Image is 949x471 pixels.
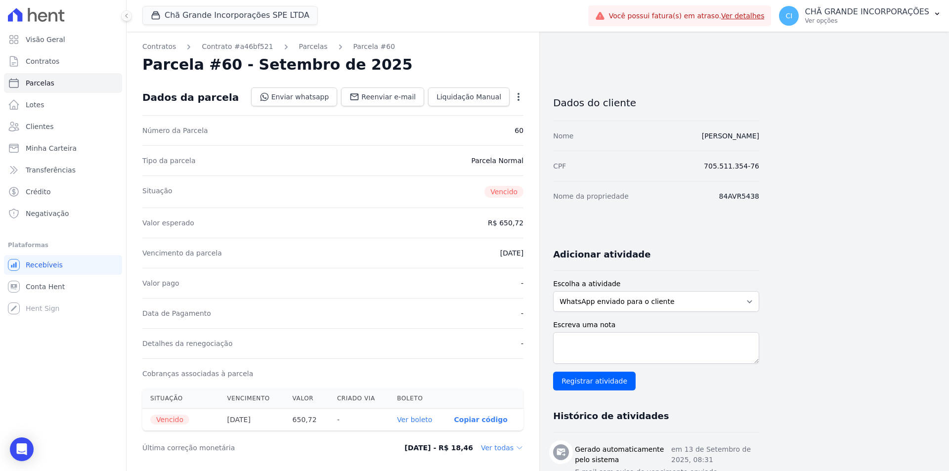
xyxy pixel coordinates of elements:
[702,132,759,140] a: [PERSON_NAME]
[404,443,473,453] dd: [DATE] - R$ 18,46
[142,56,413,74] h2: Parcela #60 - Setembro de 2025
[26,165,76,175] span: Transferências
[488,218,523,228] dd: R$ 650,72
[481,443,523,453] dd: Ver todas
[150,415,189,425] span: Vencido
[353,42,395,52] a: Parcela #60
[142,126,208,135] dt: Número da Parcela
[329,409,389,431] th: -
[219,388,285,409] th: Vencimento
[4,138,122,158] a: Minha Carteira
[4,30,122,49] a: Visão Geral
[219,409,285,431] th: [DATE]
[553,249,650,260] h3: Adicionar atividade
[26,56,59,66] span: Contratos
[142,369,253,379] dt: Cobranças associadas à parcela
[786,12,793,19] span: CI
[4,255,122,275] a: Recebíveis
[805,17,929,25] p: Ver opções
[142,339,233,348] dt: Detalhes da renegociação
[142,186,173,198] dt: Situação
[299,42,328,52] a: Parcelas
[471,156,523,166] dd: Parcela Normal
[553,410,669,422] h3: Histórico de atividades
[575,444,671,465] h3: Gerado automaticamente pelo sistema
[341,87,424,106] a: Reenviar e-mail
[142,156,196,166] dt: Tipo da parcela
[142,248,222,258] dt: Vencimento da parcela
[671,444,759,465] p: em 13 de Setembro de 2025, 08:31
[4,51,122,71] a: Contratos
[26,209,69,218] span: Negativação
[142,443,368,453] dt: Última correção monetária
[4,182,122,202] a: Crédito
[142,42,176,52] a: Contratos
[805,7,929,17] p: CHÃ GRANDE INCORPORAÇÕES
[721,12,765,20] a: Ver detalhes
[142,42,523,52] nav: Breadcrumb
[10,437,34,461] div: Open Intercom Messenger
[202,42,273,52] a: Contrato #a46bf521
[521,278,523,288] dd: -
[719,191,759,201] dd: 84AVR5438
[454,416,508,424] button: Copiar código
[361,92,416,102] span: Reenviar e-mail
[26,78,54,88] span: Parcelas
[142,308,211,318] dt: Data de Pagamento
[4,95,122,115] a: Lotes
[484,186,523,198] span: Vencido
[428,87,510,106] a: Liquidação Manual
[521,308,523,318] dd: -
[515,126,523,135] dd: 60
[436,92,501,102] span: Liquidação Manual
[329,388,389,409] th: Criado via
[553,161,566,171] dt: CPF
[553,131,573,141] dt: Nome
[251,87,338,106] a: Enviar whatsapp
[4,73,122,93] a: Parcelas
[142,91,239,103] div: Dados da parcela
[704,161,759,171] dd: 705.511.354-76
[8,239,118,251] div: Plataformas
[4,277,122,297] a: Conta Hent
[142,218,194,228] dt: Valor esperado
[4,204,122,223] a: Negativação
[26,260,63,270] span: Recebíveis
[553,191,629,201] dt: Nome da propriedade
[553,97,759,109] h3: Dados do cliente
[26,122,53,131] span: Clientes
[285,388,329,409] th: Valor
[521,339,523,348] dd: -
[609,11,765,21] span: Você possui fatura(s) em atraso.
[553,279,759,289] label: Escolha a atividade
[4,160,122,180] a: Transferências
[389,388,446,409] th: Boleto
[142,388,219,409] th: Situação
[500,248,523,258] dd: [DATE]
[26,143,77,153] span: Minha Carteira
[26,35,65,44] span: Visão Geral
[553,320,759,330] label: Escreva uma nota
[4,117,122,136] a: Clientes
[26,100,44,110] span: Lotes
[26,282,65,292] span: Conta Hent
[142,278,179,288] dt: Valor pago
[285,409,329,431] th: 650,72
[26,187,51,197] span: Crédito
[553,372,636,390] input: Registrar atividade
[771,2,949,30] button: CI CHÃ GRANDE INCORPORAÇÕES Ver opções
[397,416,432,424] a: Ver boleto
[142,6,318,25] button: Chã Grande Incorporações SPE LTDA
